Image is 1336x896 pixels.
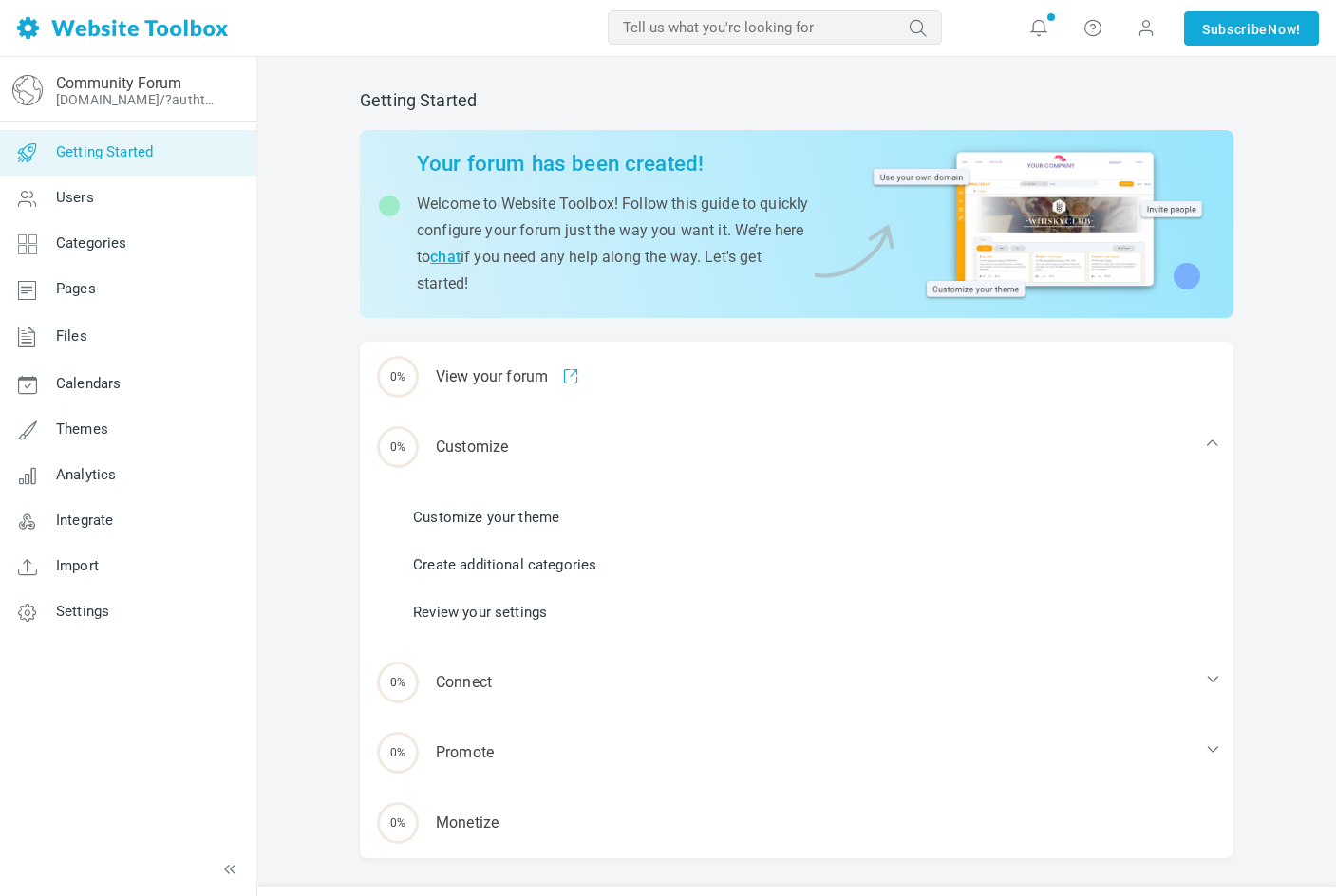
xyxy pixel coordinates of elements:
a: chat [430,248,461,266]
span: 0% [377,426,419,468]
span: 0% [377,356,419,398]
span: Now! [1268,19,1301,40]
div: Monetize [360,788,1233,858]
a: 0% Monetize [360,788,1233,858]
p: Welcome to Website Toolbox! Follow this guide to quickly configure your forum just the way you wa... [417,191,809,297]
span: Settings [56,603,109,620]
img: globe-icon.png [12,75,43,105]
span: 0% [377,662,419,703]
a: [DOMAIN_NAME]/?authtoken=82c15db60407566b26bc9d828fe8bdd9&rememberMe=1 [56,92,221,107]
span: Calendars [56,375,121,392]
div: Customize [360,412,1233,482]
h2: Your forum has been created! [417,151,809,177]
span: Analytics [56,466,116,483]
a: Create additional categories [413,554,596,575]
span: Import [56,557,99,574]
a: 0% View your forum [360,342,1233,412]
span: Integrate [56,512,113,529]
div: Connect [360,647,1233,718]
span: Getting Started [56,143,153,160]
input: Tell us what you're looking for [608,10,942,45]
h2: Getting Started [360,90,1233,111]
a: Community Forum [56,74,181,92]
span: Files [56,327,87,345]
span: Pages [56,280,96,297]
span: Users [56,189,94,206]
a: SubscribeNow! [1184,11,1319,46]
span: 0% [377,802,419,844]
div: View your forum [360,342,1233,412]
div: Promote [360,718,1233,788]
span: Categories [56,234,127,252]
a: Customize your theme [413,507,559,528]
span: Themes [56,420,108,438]
span: 0% [377,732,419,774]
a: Review your settings [413,602,547,623]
